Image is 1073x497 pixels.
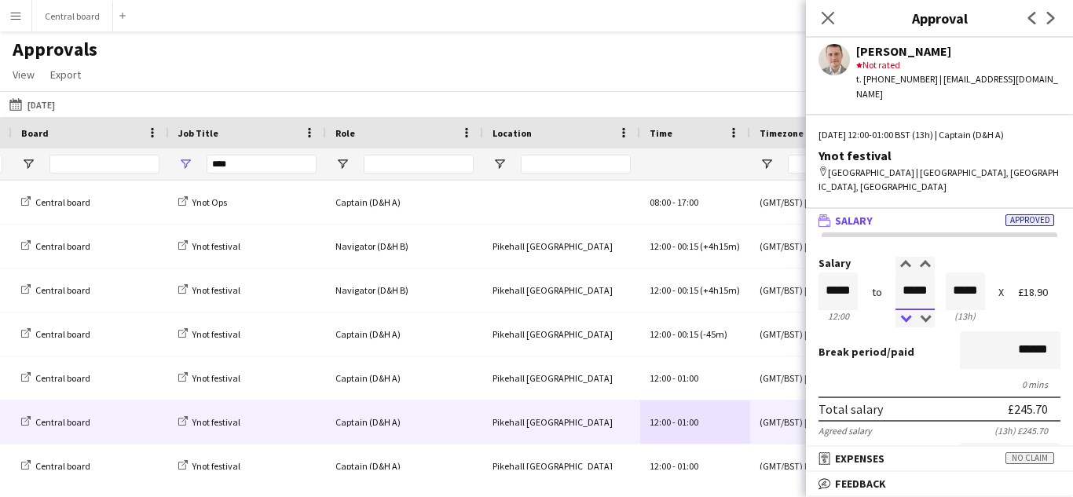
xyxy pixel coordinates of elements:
mat-expansion-panel-header: Feedback [806,472,1073,495]
span: Ynot festival [192,284,240,296]
div: Agreed salary [818,425,872,437]
button: Open Filter Menu [178,157,192,171]
div: Navigator (D&H B) [326,269,483,312]
div: X [998,287,1004,298]
div: [PERSON_NAME] [856,44,1060,58]
span: Ynot festival [192,240,240,252]
span: Board [21,127,49,139]
span: - [672,328,676,340]
div: Navigator (D&H B) [326,225,483,268]
span: No claim [1005,452,1054,464]
span: Export [50,68,81,82]
button: Open Filter Menu [335,157,350,171]
span: - [672,372,676,384]
div: Pikehall [GEOGRAPHIC_DATA] [483,444,640,488]
div: 13h [946,310,985,322]
div: (GMT/BST) [GEOGRAPHIC_DATA] [750,356,931,400]
mat-expansion-panel-header: SalaryApproved [806,209,1073,232]
a: Central board [21,284,90,296]
a: Central board [21,328,90,340]
span: 08:00 [650,196,671,208]
div: to [872,287,882,298]
div: Captain (D&H A) [326,181,483,224]
div: [DATE] 12:00-01:00 BST (13h) | Captain (D&H A) [818,128,1060,142]
div: £245.70 [1008,401,1048,417]
a: Ynot festival [178,284,240,296]
div: Pikehall [GEOGRAPHIC_DATA] [483,400,640,444]
a: Ynot festival [178,372,240,384]
button: Open Filter Menu [760,157,774,171]
input: Timezone Filter Input [788,155,921,174]
div: Captain (D&H A) [326,356,483,400]
span: Role [335,127,355,139]
span: 12:00 [650,416,671,428]
label: Salary [818,258,1060,269]
button: Open Filter Menu [493,157,507,171]
div: 12:00 [818,310,858,322]
div: (GMT/BST) [GEOGRAPHIC_DATA] [750,400,931,444]
div: (GMT/BST) [GEOGRAPHIC_DATA] [750,444,931,488]
span: View [13,68,35,82]
div: £18.90 [1018,287,1060,298]
span: Ynot festival [192,372,240,384]
div: Pikehall [GEOGRAPHIC_DATA] [483,356,640,400]
span: Expenses [835,451,884,466]
a: Ynot festival [178,240,240,252]
div: t. [PHONE_NUMBER] | [EMAIL_ADDRESS][DOMAIN_NAME] [856,72,1060,100]
span: 12:00 [650,284,671,296]
button: Central board [32,1,113,31]
a: Central board [21,240,90,252]
span: Location [493,127,532,139]
a: Ynot festival [178,328,240,340]
div: (GMT/BST) [GEOGRAPHIC_DATA] [750,225,931,268]
button: Open Filter Menu [21,157,35,171]
div: Pikehall [GEOGRAPHIC_DATA] [483,312,640,356]
span: 12:00 [650,372,671,384]
span: Central board [35,328,90,340]
span: Job Title [178,127,218,139]
span: Central board [35,196,90,208]
h3: Approval [806,8,1073,28]
input: Role Filter Input [364,155,474,174]
div: Pikehall [GEOGRAPHIC_DATA] [483,225,640,268]
span: - [672,196,676,208]
span: Central board [35,284,90,296]
div: 0 mins [818,378,1060,390]
span: Salary [835,214,873,228]
label: /paid [818,345,914,359]
div: Captain (D&H A) [326,312,483,356]
a: Ynot Ops [178,196,227,208]
div: (13h) £245.70 [994,425,1060,437]
input: Location Filter Input [521,155,631,174]
div: Not rated [856,58,1060,72]
input: Job Title Filter Input [207,155,317,174]
span: Time [650,127,672,139]
a: Central board [21,196,90,208]
span: 01:00 [677,372,698,384]
a: View [6,64,41,85]
span: 00:15 [677,284,698,296]
div: (GMT/BST) [GEOGRAPHIC_DATA] [750,269,931,312]
a: Ynot festival [178,416,240,428]
a: Export [44,64,87,85]
span: 12:00 [650,328,671,340]
div: (GMT/BST) [GEOGRAPHIC_DATA] [750,181,931,224]
span: 00:15 [677,328,698,340]
div: Pikehall [GEOGRAPHIC_DATA] [483,269,640,312]
span: (+4h15m) [700,240,740,252]
div: Ynot festival [818,148,1060,163]
span: 17:00 [677,196,698,208]
div: Captain (D&H A) [326,400,483,444]
a: Central board [21,372,90,384]
span: Feedback [835,477,886,491]
span: 12:00 [650,240,671,252]
span: Central board [35,240,90,252]
span: 00:15 [677,240,698,252]
span: Ynot festival [192,328,240,340]
span: Central board [35,372,90,384]
div: 01:00 [895,310,935,322]
span: Ynot Ops [192,196,227,208]
a: Central board [21,416,90,428]
mat-expansion-panel-header: ExpensesNo claim [806,447,1073,470]
div: [GEOGRAPHIC_DATA] | [GEOGRAPHIC_DATA], [GEOGRAPHIC_DATA], [GEOGRAPHIC_DATA] [818,166,1060,194]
